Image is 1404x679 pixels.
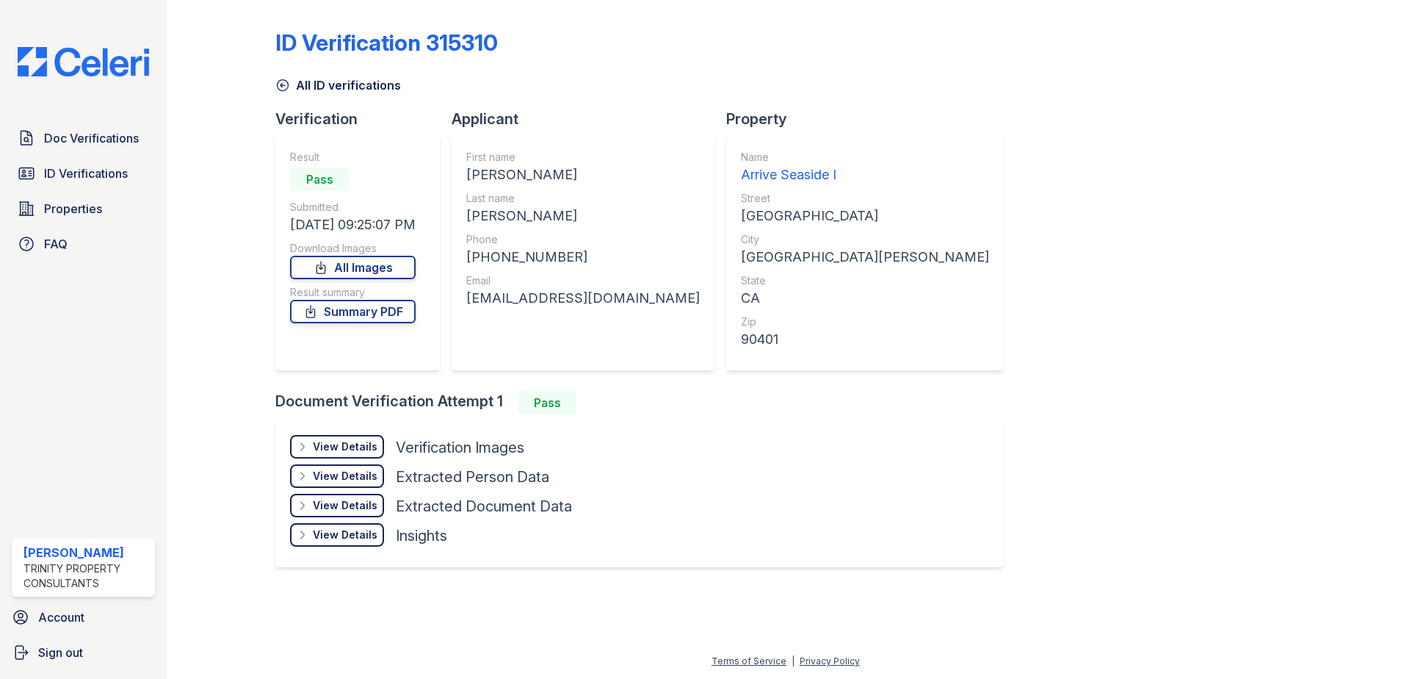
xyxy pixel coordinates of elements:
[6,603,161,632] a: Account
[741,232,989,247] div: City
[23,544,149,561] div: [PERSON_NAME]
[290,215,416,235] div: [DATE] 09:25:07 PM
[290,241,416,256] div: Download Images
[741,315,989,329] div: Zip
[275,29,498,56] div: ID Verification 315310
[466,288,700,309] div: [EMAIL_ADDRESS][DOMAIN_NAME]
[452,109,726,129] div: Applicant
[466,232,700,247] div: Phone
[741,273,989,288] div: State
[6,638,161,667] a: Sign out
[12,194,155,223] a: Properties
[38,644,83,661] span: Sign out
[44,165,128,182] span: ID Verifications
[800,655,860,667] a: Privacy Policy
[44,200,102,218] span: Properties
[313,498,377,513] div: View Details
[275,76,401,94] a: All ID verifications
[792,655,795,667] div: |
[741,247,989,267] div: [GEOGRAPHIC_DATA][PERSON_NAME]
[313,469,377,484] div: View Details
[290,168,349,191] div: Pass
[290,150,416,165] div: Result
[518,391,576,414] div: Pass
[23,561,149,591] div: Trinity Property Consultants
[396,525,447,546] div: Insights
[712,655,786,667] a: Terms of Service
[275,109,452,129] div: Verification
[741,150,989,185] a: Name Arrive Seaside I
[741,150,989,165] div: Name
[290,256,416,279] a: All Images
[466,247,700,267] div: [PHONE_NUMBER]
[290,285,416,300] div: Result summary
[38,608,84,626] span: Account
[44,129,139,147] span: Doc Verifications
[396,496,572,517] div: Extracted Document Data
[466,150,700,165] div: First name
[12,229,155,259] a: FAQ
[466,165,700,185] div: [PERSON_NAME]
[275,391,1016,414] div: Document Verification Attempt 1
[726,109,1016,129] div: Property
[12,123,155,153] a: Doc Verifications
[396,467,549,487] div: Extracted Person Data
[741,329,989,350] div: 90401
[741,165,989,185] div: Arrive Seaside I
[466,191,700,206] div: Last name
[396,437,524,458] div: Verification Images
[290,300,416,323] a: Summary PDF
[741,206,989,226] div: [GEOGRAPHIC_DATA]
[466,273,700,288] div: Email
[741,288,989,309] div: CA
[290,200,416,215] div: Submitted
[12,159,155,188] a: ID Verifications
[313,439,377,454] div: View Details
[44,235,68,253] span: FAQ
[741,191,989,206] div: Street
[466,206,700,226] div: [PERSON_NAME]
[6,47,161,76] img: CE_Logo_Blue-a8612792a0a2168367f1c8372b55b34899dd931a85d93a1a3d3e32e68fde9ad4.png
[313,528,377,542] div: View Details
